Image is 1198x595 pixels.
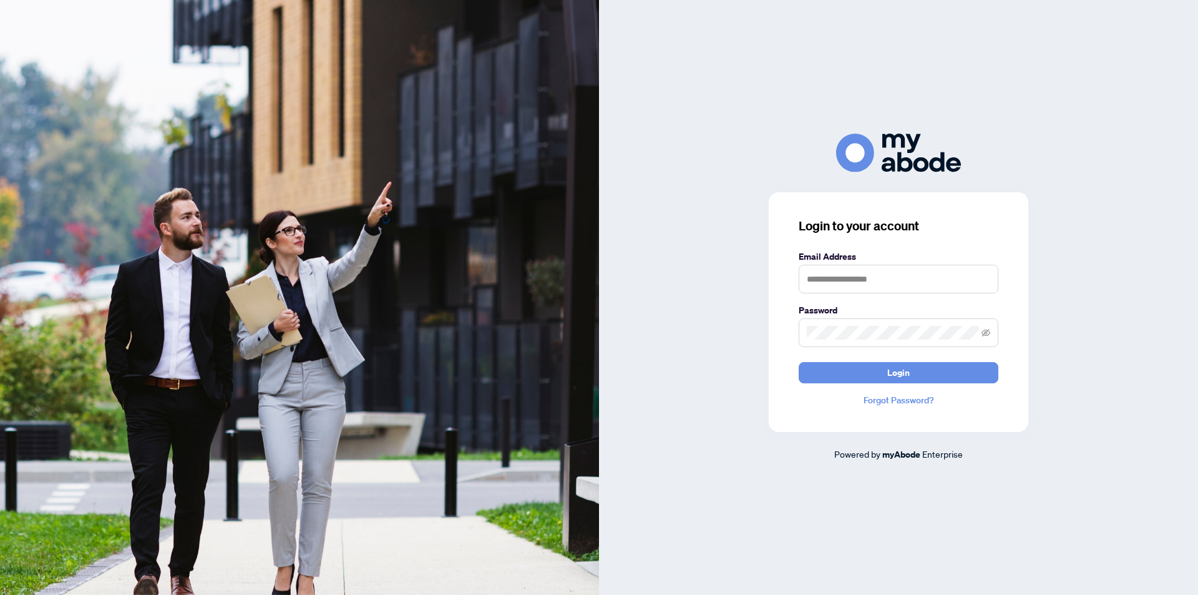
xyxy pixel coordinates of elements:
h3: Login to your account [799,217,998,235]
a: Forgot Password? [799,393,998,407]
label: Password [799,303,998,317]
img: ma-logo [836,134,961,172]
label: Email Address [799,250,998,263]
span: Login [887,363,910,383]
span: Enterprise [922,448,963,460]
a: myAbode [882,448,920,461]
span: eye-invisible [981,328,990,337]
span: Powered by [834,448,880,460]
button: Login [799,362,998,383]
